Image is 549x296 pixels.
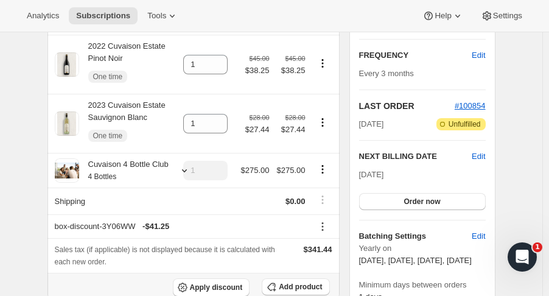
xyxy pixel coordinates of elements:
[359,118,384,130] span: [DATE]
[435,11,451,21] span: Help
[88,172,117,181] small: 4 Bottles
[359,100,455,112] h2: LAST ORDER
[27,11,59,21] span: Analytics
[47,188,180,214] th: Shipping
[76,11,130,21] span: Subscriptions
[472,230,485,242] span: Edit
[79,99,177,148] div: 2023 Cuvaison Estate Sauvignon Blanc
[359,69,414,78] span: Every 3 months
[464,227,492,246] button: Edit
[464,46,492,65] button: Edit
[285,55,305,62] small: $45.00
[140,7,186,24] button: Tools
[142,220,169,233] span: - $41.25
[359,49,472,62] h2: FREQUENCY
[245,65,270,77] span: $38.25
[245,124,270,136] span: $27.44
[359,256,472,265] span: [DATE], [DATE], [DATE], [DATE]
[359,193,486,210] button: Order now
[277,166,306,175] span: $275.00
[147,11,166,21] span: Tools
[313,116,332,129] button: Product actions
[533,242,542,252] span: 1
[249,114,269,121] small: $28.00
[313,163,332,176] button: Product actions
[285,197,306,206] span: $0.00
[279,282,322,292] span: Add product
[79,40,177,89] div: 2022 Cuvaison Estate Pinot Noir
[55,245,275,266] span: Sales tax (if applicable) is not displayed because it is calculated with each new order.
[19,7,66,24] button: Analytics
[93,131,123,141] span: One time
[304,245,332,254] span: $341.44
[472,49,485,62] span: Edit
[472,150,485,163] button: Edit
[190,283,243,292] span: Apply discount
[262,278,329,295] button: Add product
[79,158,169,183] div: Cuvaison 4 Bottle Club
[493,11,522,21] span: Settings
[359,242,486,255] span: Yearly on
[455,101,486,110] a: #100854
[474,7,530,24] button: Settings
[359,230,472,242] h6: Batching Settings
[359,170,384,179] span: [DATE]
[359,279,486,291] span: Minimum days between orders
[415,7,470,24] button: Help
[55,220,306,233] div: box-discount-3Y06WW
[313,193,332,206] button: Shipping actions
[277,65,306,77] span: $38.25
[69,7,138,24] button: Subscriptions
[449,119,481,129] span: Unfulfilled
[249,55,269,62] small: $45.00
[404,197,440,206] span: Order now
[359,150,472,163] h2: NEXT BILLING DATE
[241,166,270,175] span: $275.00
[508,242,537,272] iframe: Intercom live chat
[285,114,305,121] small: $28.00
[277,124,306,136] span: $27.44
[455,100,486,112] button: #100854
[93,72,123,82] span: One time
[313,57,332,70] button: Product actions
